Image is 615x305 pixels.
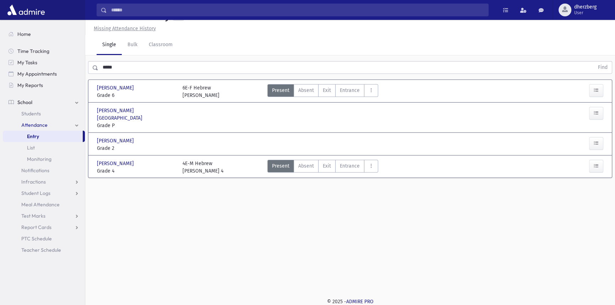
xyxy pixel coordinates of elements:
a: Attendance [3,119,85,131]
span: Infractions [21,179,46,185]
a: Notifications [3,165,85,176]
span: Student Logs [21,190,50,196]
span: Entry [27,133,39,140]
span: [PERSON_NAME] [97,137,135,145]
a: Entry [3,131,83,142]
button: Find [594,61,612,73]
a: Test Marks [3,210,85,222]
span: Attendance [21,122,48,128]
span: Grade 2 [97,145,175,152]
a: List [3,142,85,153]
a: Bulk [122,35,143,55]
a: Classroom [143,35,178,55]
span: My Appointments [17,71,57,77]
span: Entrance [340,162,360,170]
a: PTC Schedule [3,233,85,244]
div: AttTypes [267,160,378,175]
span: [PERSON_NAME] [97,160,135,167]
span: Report Cards [21,224,51,230]
span: Time Tracking [17,48,49,54]
a: Meal Attendance [3,199,85,210]
a: Single [97,35,122,55]
div: AttTypes [267,84,378,99]
span: Test Marks [21,213,45,219]
span: dherzberg [574,4,597,10]
a: Missing Attendance History [91,26,156,32]
a: Home [3,28,85,40]
a: My Tasks [3,57,85,68]
span: Grade 4 [97,167,175,175]
span: My Tasks [17,59,37,66]
a: Report Cards [3,222,85,233]
a: Students [3,108,85,119]
span: Notifications [21,167,49,174]
img: AdmirePro [6,3,47,17]
span: Students [21,110,41,117]
span: Present [272,162,289,170]
div: 4E-M Hebrew [PERSON_NAME] 4 [183,160,223,175]
input: Search [107,4,488,16]
span: My Reports [17,82,43,88]
span: Grade P [97,122,175,129]
a: Teacher Schedule [3,244,85,256]
span: Present [272,87,289,94]
span: Meal Attendance [21,201,60,208]
span: Teacher Schedule [21,247,61,253]
span: User [574,10,597,16]
span: [PERSON_NAME] [97,84,135,92]
a: Infractions [3,176,85,187]
div: 6E-F Hebrew [PERSON_NAME] [183,84,219,99]
span: Absent [298,162,314,170]
span: Home [17,31,31,37]
span: Monitoring [27,156,51,162]
u: Missing Attendance History [94,26,156,32]
span: Absent [298,87,314,94]
span: PTC Schedule [21,235,52,242]
span: Grade 6 [97,92,175,99]
span: List [27,145,35,151]
a: Student Logs [3,187,85,199]
a: Time Tracking [3,45,85,57]
span: School [17,99,32,105]
a: School [3,97,85,108]
span: Exit [323,87,331,94]
a: My Appointments [3,68,85,80]
a: My Reports [3,80,85,91]
span: [PERSON_NAME][GEOGRAPHIC_DATA] [97,107,175,122]
a: Monitoring [3,153,85,165]
span: Exit [323,162,331,170]
span: Entrance [340,87,360,94]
